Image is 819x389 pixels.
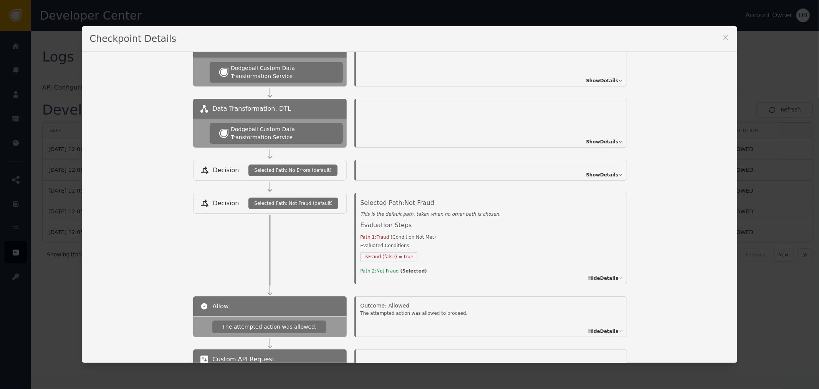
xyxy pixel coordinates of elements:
span: Path 1: [360,234,376,240]
span: Selected Path: Not Fraud (default) [254,200,333,207]
span: ( Condition Not Met ) [391,234,436,240]
span: ( Selected ) [400,268,427,274]
span: Hide Details [588,275,618,282]
span: Decision [213,199,239,208]
div: This is the default path, taken when no other path is chosen. [360,211,610,218]
span: Not Fraud [404,199,434,206]
div: Checkpoint Details [82,26,737,52]
div: The attempted action was allowed. [212,321,326,333]
span: Custom API Request [212,355,275,364]
span: Evaluated Conditions: [360,242,610,249]
div: Dodgeball Custom Data Transformation Service [231,64,333,80]
span: Fraud [376,234,390,240]
div: The attempted action was allowed to proceed. [360,310,606,317]
div: Dodgeball Custom Data Transformation Service [231,125,333,141]
span: Not Fraud [376,268,400,274]
span: Hide Details [588,328,618,335]
span: Path 2: [360,268,376,274]
span: Show Details [586,171,618,178]
span: Decision [213,166,239,175]
span: isFraud (false) = true [360,252,417,261]
span: Data Transformation: DTL [212,104,291,113]
div: Evaluation Steps [360,221,610,234]
span: Show Details [586,77,618,84]
span: Selected Path: [360,199,404,206]
span: Allow [212,302,229,311]
span: Show Details [586,138,618,145]
div: Outcome: Allowed [360,302,606,310]
span: Selected Path: No Errors (default) [254,167,331,174]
